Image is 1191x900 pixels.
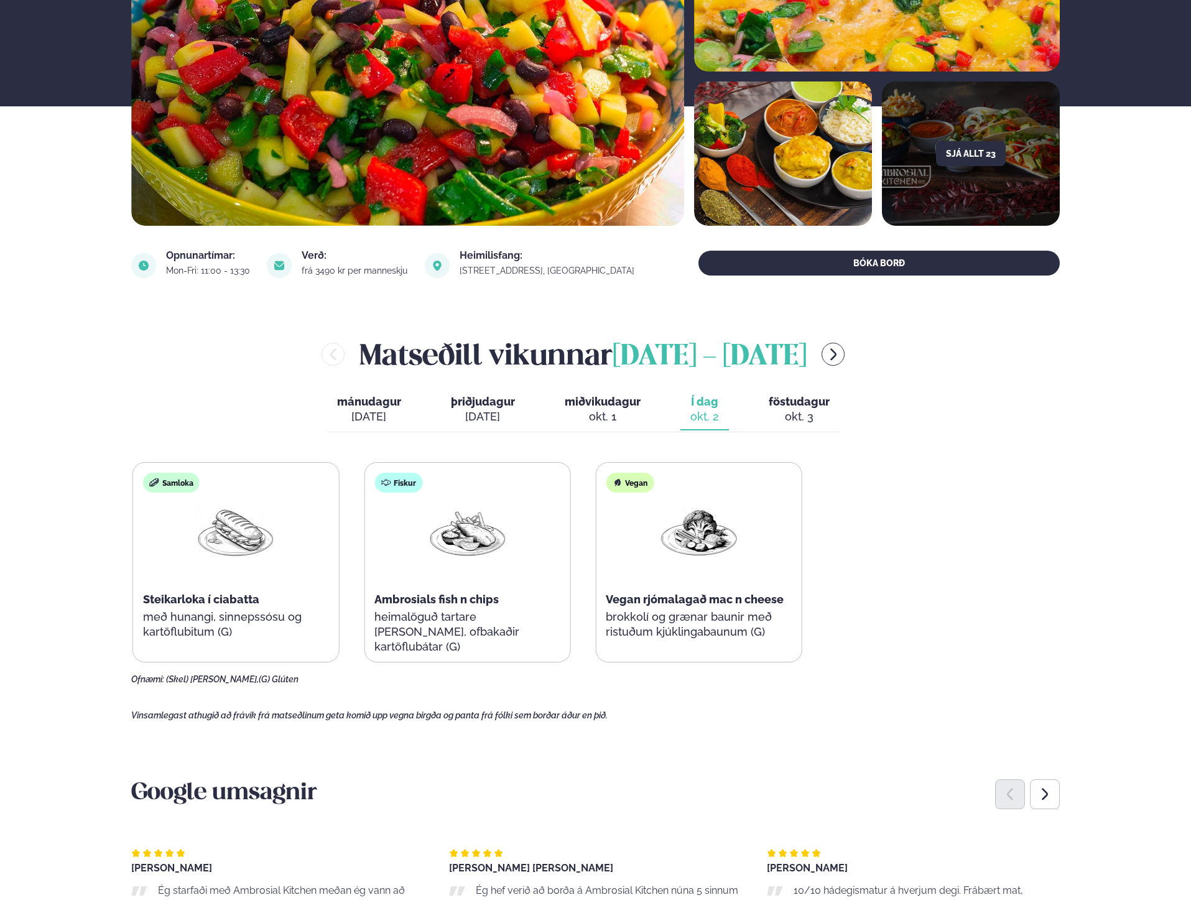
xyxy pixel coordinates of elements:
[690,409,719,424] div: okt. 2
[612,478,622,488] img: Vegan.svg
[374,610,560,654] p: heimalöguð tartare [PERSON_NAME], ofbakaðir kartöflubátar (G)
[166,251,252,261] div: Opnunartímar:
[196,503,276,560] img: Panini.png
[606,473,654,493] div: Vegan
[381,478,391,488] img: fish.svg
[769,409,830,424] div: okt. 3
[1030,779,1060,809] div: Next slide
[441,389,525,430] button: þriðjudagur [DATE]
[606,593,784,606] span: Vegan rjómalagað mac n cheese
[302,266,409,276] div: frá 3490 kr per manneskju
[767,863,1060,873] div: [PERSON_NAME]
[451,395,515,408] span: þriðjudagur
[143,473,200,493] div: Samloka
[427,503,507,561] img: Fish-Chips.png
[822,343,845,366] button: menu-btn-right
[149,478,159,488] img: sandwich-new-16px.svg
[698,251,1060,276] button: BÓKA BORÐ
[374,473,422,493] div: Fiskur
[460,263,636,278] a: link
[759,389,840,430] button: föstudagur okt. 3
[449,863,742,873] div: [PERSON_NAME] [PERSON_NAME]
[565,395,641,408] span: miðvikudagur
[337,409,401,424] div: [DATE]
[995,779,1025,809] div: Previous slide
[131,253,156,278] img: image alt
[259,674,299,684] span: (G) Glúten
[359,334,807,374] h2: Matseðill vikunnar
[131,779,1060,809] h3: Google umsagnir
[166,266,252,276] div: Mon-Fri: 11:00 - 13:30
[166,674,259,684] span: (Skel) [PERSON_NAME],
[613,343,807,371] span: [DATE] - [DATE]
[936,141,1006,166] button: Sjá allt 23
[327,389,411,430] button: mánudagur [DATE]
[302,251,409,261] div: Verð:
[131,710,608,720] span: Vinsamlegast athugið að frávik frá matseðlinum geta komið upp vegna birgða og panta frá fólki sem...
[267,253,292,278] img: image alt
[460,251,636,261] div: Heimilisfang:
[143,610,328,639] p: með hunangi, sinnepssósu og kartöflubitum (G)
[131,674,164,684] span: Ofnæmi:
[374,593,499,606] span: Ambrosials fish n chips
[659,503,739,560] img: Vegan.png
[425,253,450,278] img: image alt
[337,395,401,408] span: mánudagur
[769,395,830,408] span: föstudagur
[565,409,641,424] div: okt. 1
[680,389,729,430] button: Í dag okt. 2
[694,81,872,226] img: image alt
[555,389,651,430] button: miðvikudagur okt. 1
[131,863,424,873] div: [PERSON_NAME]
[606,610,791,639] p: brokkolí og grænar baunir með ristuðum kjúklingabaunum (G)
[143,593,259,606] span: Steikarloka í ciabatta
[322,343,345,366] button: menu-btn-left
[690,394,719,409] span: Í dag
[451,409,515,424] div: [DATE]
